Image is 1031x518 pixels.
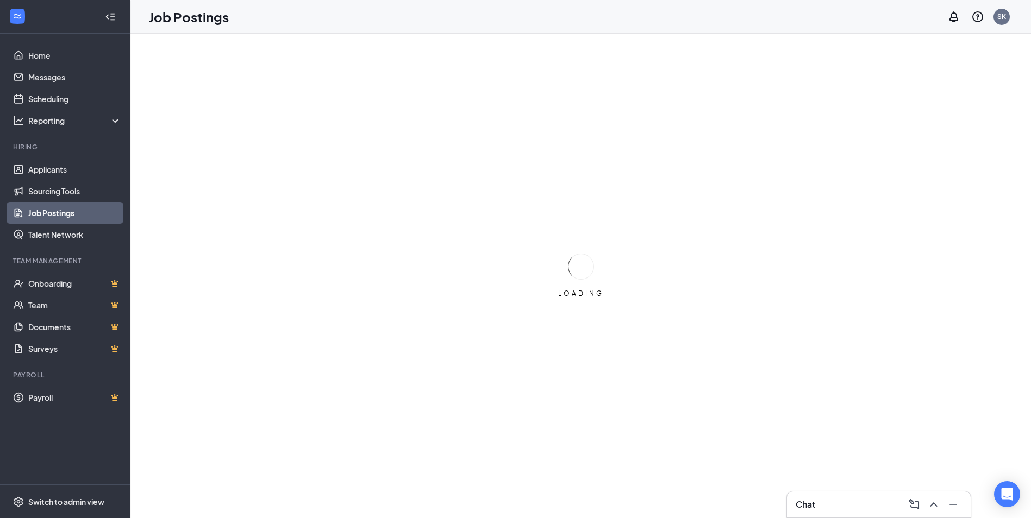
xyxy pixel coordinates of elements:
div: Switch to admin view [28,496,104,507]
svg: Settings [13,496,24,507]
a: Scheduling [28,88,121,110]
a: OnboardingCrown [28,273,121,294]
h3: Chat [796,498,815,510]
div: Hiring [13,142,119,151]
svg: WorkstreamLogo [12,11,23,22]
a: Home [28,45,121,66]
div: Payroll [13,370,119,380]
div: Reporting [28,115,122,126]
div: LOADING [554,289,608,298]
a: Sourcing Tools [28,180,121,202]
svg: Minimize [947,498,960,511]
h1: Job Postings [149,8,229,26]
a: TeamCrown [28,294,121,316]
svg: Notifications [947,10,960,23]
button: ComposeMessage [905,496,923,513]
button: Minimize [945,496,962,513]
svg: QuestionInfo [971,10,984,23]
svg: ChevronUp [927,498,940,511]
a: Talent Network [28,224,121,245]
svg: ComposeMessage [908,498,921,511]
a: DocumentsCrown [28,316,121,338]
div: Team Management [13,256,119,266]
svg: Analysis [13,115,24,126]
a: Job Postings [28,202,121,224]
svg: Collapse [105,11,116,22]
a: SurveysCrown [28,338,121,359]
div: Open Intercom Messenger [994,481,1020,507]
div: SK [997,12,1006,21]
a: Messages [28,66,121,88]
button: ChevronUp [925,496,942,513]
a: PayrollCrown [28,387,121,408]
a: Applicants [28,159,121,180]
